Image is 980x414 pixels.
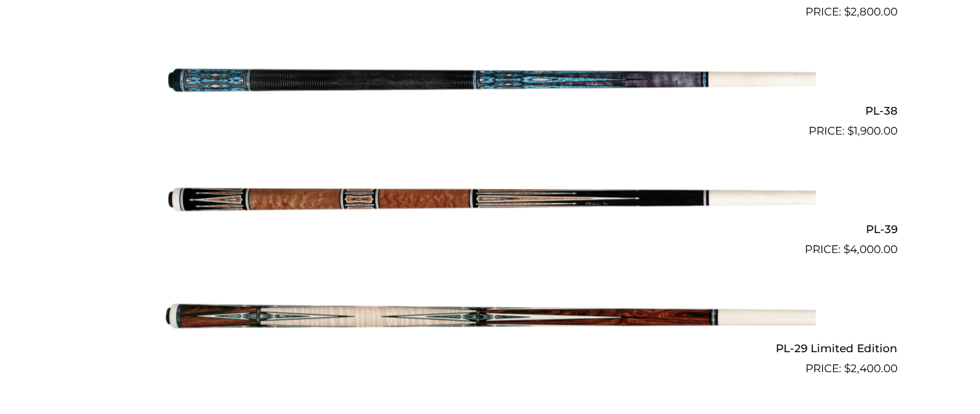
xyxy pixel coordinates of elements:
h2: PL-39 [83,218,898,241]
a: PL-29 Limited Edition $2,400.00 [83,263,898,377]
span: $ [844,362,850,375]
h2: PL-29 Limited Edition [83,336,898,360]
a: PL-39 $4,000.00 [83,145,898,258]
bdi: 2,800.00 [844,5,898,18]
bdi: 4,000.00 [843,243,898,256]
img: PL-39 [165,145,816,253]
h2: PL-38 [83,99,898,122]
a: PL-38 $1,900.00 [83,26,898,139]
bdi: 2,400.00 [844,362,898,375]
img: PL-29 Limited Edition [165,263,816,372]
span: $ [843,243,850,256]
bdi: 1,900.00 [847,124,898,137]
span: $ [847,124,854,137]
span: $ [844,5,850,18]
img: PL-38 [165,26,816,134]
